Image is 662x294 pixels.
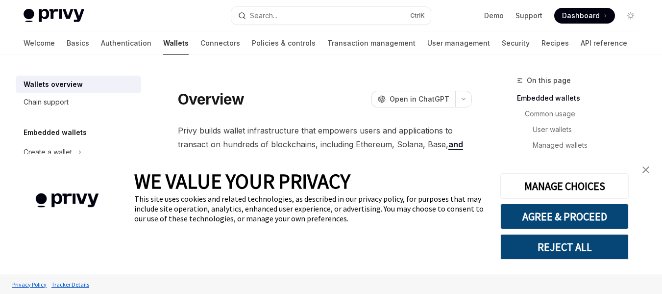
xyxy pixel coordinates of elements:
a: Basics [67,31,89,55]
a: Authentication [101,31,151,55]
a: Wallets [163,31,189,55]
button: Toggle dark mode [623,8,638,24]
button: REJECT ALL [500,234,629,260]
span: On this page [527,75,571,86]
a: Welcome [24,31,55,55]
span: Open in ChatGPT [390,94,449,104]
span: WE VALUE YOUR PRIVACY [134,168,350,194]
a: Tracker Details [49,276,92,293]
button: Search...CtrlK [231,7,431,25]
a: Wallets overview [16,76,141,93]
div: Chain support [24,96,69,108]
a: User management [427,31,490,55]
div: This site uses cookies and related technologies, as described in our privacy policy, for purposes... [134,194,486,223]
a: Features [525,153,646,169]
a: Managed wallets [533,137,646,153]
button: AGREE & PROCEED [500,204,629,229]
a: Demo [484,11,504,21]
a: Support [515,11,542,21]
a: Embedded wallets [517,90,646,106]
a: Recipes [541,31,569,55]
a: Connectors [200,31,240,55]
a: User wallets [533,122,646,137]
a: Transaction management [327,31,416,55]
img: close banner [642,166,649,173]
a: close banner [636,160,656,180]
button: MANAGE CHOICES [500,173,629,199]
a: Privacy Policy [10,276,49,293]
a: Security [502,31,530,55]
h5: Embedded wallets [24,127,87,138]
button: Open in ChatGPT [371,91,455,107]
img: light logo [24,9,84,23]
h1: Overview [178,90,244,108]
a: Dashboard [554,8,615,24]
span: Privy builds wallet infrastructure that empowers users and applications to transact on hundreds o... [178,124,472,165]
a: API reference [581,31,627,55]
div: Wallets overview [24,79,83,90]
span: Ctrl K [410,12,425,20]
div: Search... [250,10,277,22]
div: Create a wallet [24,146,72,158]
span: Dashboard [562,11,600,21]
img: company logo [15,179,120,222]
a: Policies & controls [252,31,316,55]
a: Common usage [525,106,646,122]
a: Chain support [16,93,141,111]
